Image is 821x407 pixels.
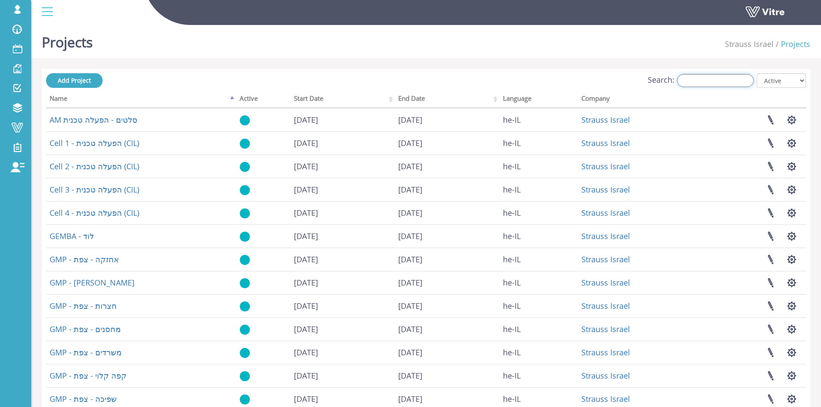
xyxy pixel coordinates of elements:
td: [DATE] [290,364,395,387]
td: [DATE] [395,317,499,341]
td: he-IL [499,248,578,271]
td: [DATE] [395,155,499,178]
a: Strauss Israel [725,39,774,49]
td: [DATE] [395,224,499,248]
td: he-IL [499,155,578,178]
td: he-IL [499,108,578,131]
a: Strauss Israel [581,370,630,381]
td: [DATE] [395,271,499,294]
a: Add Project [46,73,103,88]
td: [DATE] [290,108,395,131]
th: Start Date: activate to sort column ascending [290,92,395,108]
th: Active [236,92,290,108]
img: yes [240,231,250,242]
a: GMP - [PERSON_NAME] [50,277,134,288]
img: yes [240,185,250,196]
th: Company [578,92,698,108]
a: Strauss Israel [581,208,630,218]
td: he-IL [499,364,578,387]
img: yes [240,162,250,172]
label: Search: [648,74,754,87]
a: GEMBA - לוד [50,231,94,241]
td: [DATE] [395,178,499,201]
th: Name: activate to sort column descending [46,92,236,108]
td: [DATE] [395,131,499,155]
td: [DATE] [395,294,499,317]
a: Strauss Israel [581,115,630,125]
td: [DATE] [290,271,395,294]
a: Cell 2 - הפעלה טכנית (CIL) [50,161,139,171]
li: Projects [774,39,810,50]
a: GMP - אחזקה - צפת [50,254,119,264]
img: yes [240,115,250,126]
th: Language [499,92,578,108]
img: yes [240,371,250,382]
a: Cell 4 - הפעלה טכנית (CIL) [50,208,139,218]
a: GMP - משרדים - צפת [50,347,122,357]
a: GMP - חצרות - צפת [50,301,117,311]
a: Strauss Israel [581,324,630,334]
h1: Projects [42,22,93,58]
input: Search: [677,74,754,87]
td: [DATE] [290,131,395,155]
td: [DATE] [395,248,499,271]
a: Cell 1 - הפעלה טכנית (CIL) [50,138,139,148]
td: [DATE] [395,201,499,224]
a: Strauss Israel [581,301,630,311]
td: he-IL [499,224,578,248]
td: he-IL [499,131,578,155]
img: yes [240,138,250,149]
td: he-IL [499,294,578,317]
a: Strauss Israel [581,184,630,195]
span: Add Project [58,76,91,84]
a: Cell 3 - הפעלה טכנית (CIL) [50,184,139,195]
th: End Date: activate to sort column ascending [395,92,499,108]
img: yes [240,324,250,335]
td: [DATE] [395,341,499,364]
td: he-IL [499,341,578,364]
img: yes [240,208,250,219]
img: yes [240,301,250,312]
a: GMP - מחסנים - צפת [50,324,121,334]
td: [DATE] [395,364,499,387]
img: yes [240,278,250,289]
td: [DATE] [395,108,499,131]
td: he-IL [499,271,578,294]
a: Strauss Israel [581,394,630,404]
td: [DATE] [290,224,395,248]
td: [DATE] [290,201,395,224]
a: Strauss Israel [581,231,630,241]
a: Strauss Israel [581,161,630,171]
a: Strauss Israel [581,138,630,148]
img: yes [240,348,250,358]
td: [DATE] [290,317,395,341]
td: he-IL [499,201,578,224]
td: [DATE] [290,178,395,201]
td: [DATE] [290,341,395,364]
a: Strauss Israel [581,277,630,288]
a: Strauss Israel [581,254,630,264]
a: GMP - שפיכה - צפת [50,394,117,404]
td: he-IL [499,178,578,201]
td: [DATE] [290,155,395,178]
img: yes [240,394,250,405]
img: yes [240,255,250,265]
td: [DATE] [290,248,395,271]
td: he-IL [499,317,578,341]
a: AM סלטים - הפעלה טכנית [50,115,137,125]
a: Strauss Israel [581,347,630,357]
a: GMP - קפה קלוי - צפת [50,370,127,381]
td: [DATE] [290,294,395,317]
